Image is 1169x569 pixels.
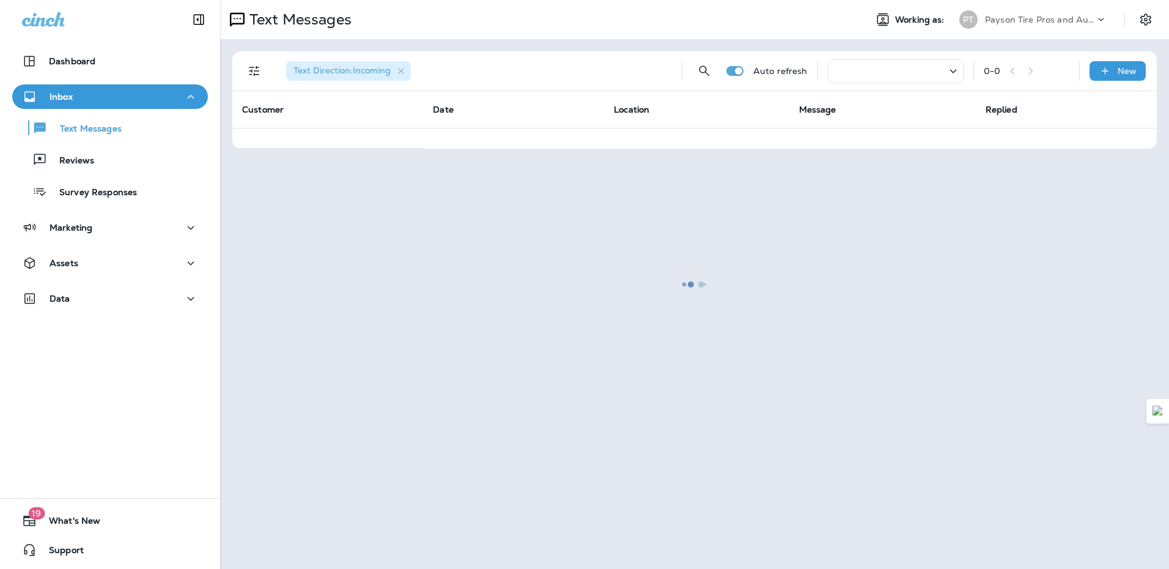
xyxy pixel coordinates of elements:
p: Inbox [50,92,73,102]
p: Assets [50,258,78,268]
button: Collapse Sidebar [182,7,216,32]
p: New [1118,66,1137,76]
button: Dashboard [12,49,208,73]
button: 19What's New [12,508,208,533]
button: Data [12,286,208,311]
button: Assets [12,251,208,275]
p: Data [50,294,70,303]
button: Support [12,538,208,562]
button: Survey Responses [12,179,208,204]
p: Marketing [50,223,92,232]
p: Survey Responses [47,187,137,199]
p: Dashboard [49,56,95,66]
button: Text Messages [12,115,208,141]
button: Marketing [12,215,208,240]
span: 19 [28,507,45,519]
p: Text Messages [48,124,122,135]
p: Reviews [47,155,94,167]
span: What's New [37,516,100,530]
button: Reviews [12,147,208,173]
span: Support [37,545,84,560]
button: Inbox [12,84,208,109]
img: Detect Auto [1152,406,1163,417]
